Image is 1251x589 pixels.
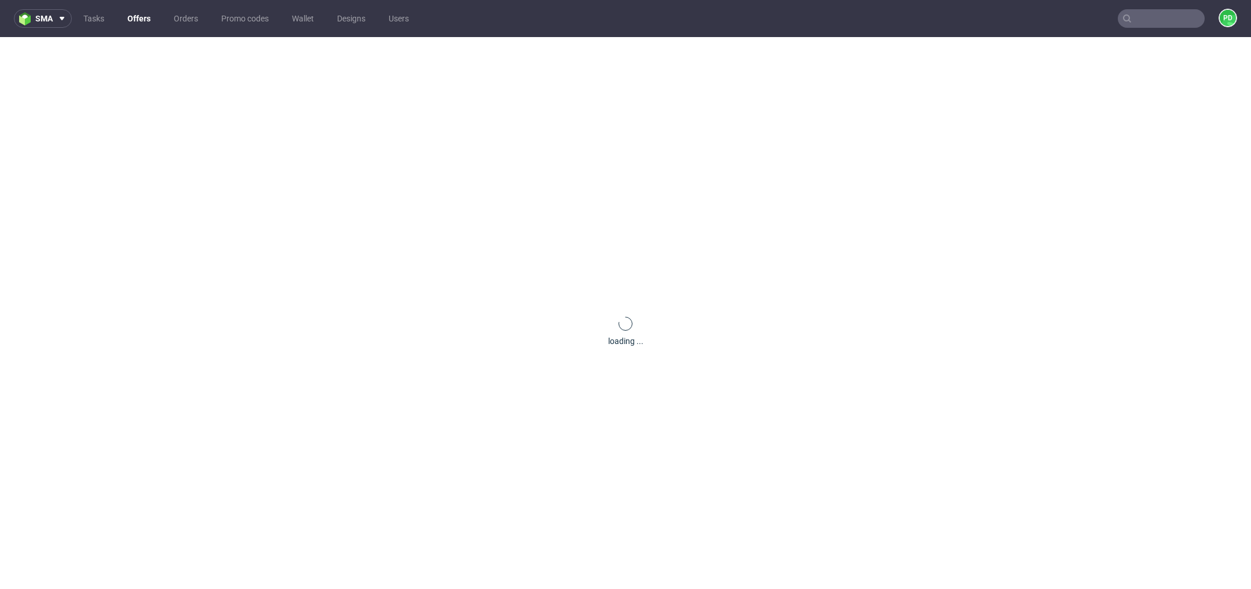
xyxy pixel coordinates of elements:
img: logo [19,12,35,25]
figcaption: PD [1220,10,1236,26]
a: Designs [330,9,372,28]
a: Offers [120,9,158,28]
a: Orders [167,9,205,28]
span: sma [35,14,53,23]
a: Users [382,9,416,28]
a: Tasks [76,9,111,28]
a: Promo codes [214,9,276,28]
div: loading ... [608,335,643,347]
button: sma [14,9,72,28]
a: Wallet [285,9,321,28]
